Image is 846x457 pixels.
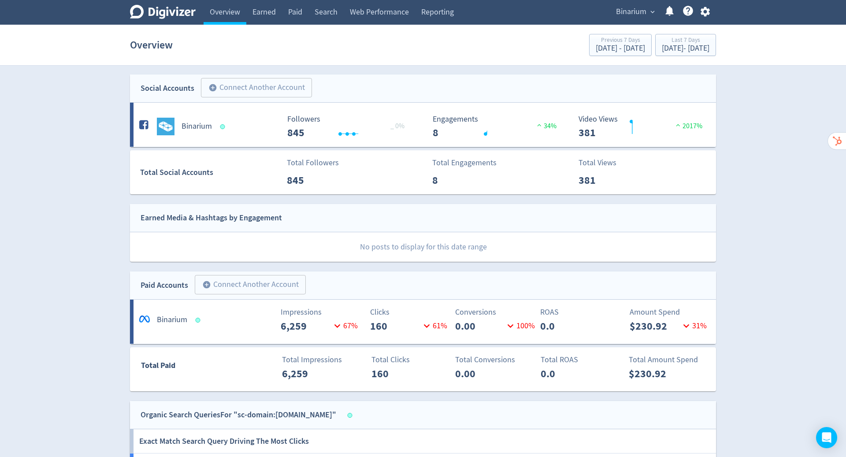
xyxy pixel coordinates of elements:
[630,306,709,318] p: Amount Spend
[188,276,306,294] a: Connect Another Account
[348,413,355,418] span: Data last synced: 19 Sep 2025, 6:32am (AEST)
[629,366,679,382] p: $230.92
[283,115,415,138] svg: Followers ---
[816,427,837,448] div: Open Intercom Messenger
[370,318,421,334] p: 160
[432,172,483,188] p: 8
[202,280,211,289] span: add_circle
[141,279,188,292] div: Paid Accounts
[535,122,544,128] img: positive-performance.svg
[505,320,535,332] p: 100 %
[428,115,560,138] svg: Engagements 8
[455,354,535,366] p: Total Conversions
[201,78,312,97] button: Connect Another Account
[455,366,506,382] p: 0.00
[371,354,451,366] p: Total Clicks
[579,172,629,188] p: 381
[630,318,680,334] p: $230.92
[130,359,228,376] div: Total Paid
[674,122,702,130] span: 2017%
[287,157,339,169] p: Total Followers
[541,354,620,366] p: Total ROAS
[182,121,212,132] h5: Binarium
[421,320,447,332] p: 61 %
[220,124,228,129] span: Data last synced: 19 Sep 2025, 7:02am (AEST)
[662,45,709,52] div: [DATE] - [DATE]
[281,306,360,318] p: Impressions
[662,37,709,45] div: Last 7 Days
[649,8,657,16] span: expand_more
[282,366,333,382] p: 6,259
[613,5,657,19] button: Binarium
[540,306,620,318] p: ROAS
[130,232,716,262] p: No posts to display for this date range
[282,354,362,366] p: Total Impressions
[194,79,312,97] a: Connect Another Account
[140,166,281,179] div: Total Social Accounts
[208,83,217,92] span: add_circle
[655,34,716,56] button: Last 7 Days[DATE]- [DATE]
[195,275,306,294] button: Connect Another Account
[540,318,591,334] p: 0.0
[596,45,645,52] div: [DATE] - [DATE]
[281,318,331,334] p: 6,259
[616,5,646,19] span: Binarium
[370,306,450,318] p: Clicks
[674,122,683,128] img: positive-performance.svg
[390,122,404,130] span: _ 0%
[157,315,187,325] h5: Binarium
[130,31,173,59] h1: Overview
[130,300,716,344] a: *BinariumImpressions6,25967%Clicks16061%Conversions0.00100%ROAS0.0Amount Spend$230.9231%
[157,118,174,135] img: Binarium undefined
[579,157,629,169] p: Total Views
[574,115,706,138] svg: Video Views 381
[139,429,309,453] h6: Exact Match Search Query Driving The Most Clicks
[287,172,338,188] p: 845
[371,366,422,382] p: 160
[141,212,282,224] div: Earned Media & Hashtags by Engagement
[629,354,709,366] p: Total Amount Spend
[535,122,557,130] span: 34%
[680,320,707,332] p: 31 %
[596,37,645,45] div: Previous 7 Days
[541,366,591,382] p: 0.0
[141,82,194,95] div: Social Accounts
[141,409,336,421] div: Organic Search Queries For "sc-domain:[DOMAIN_NAME]"
[130,103,716,147] a: Binarium undefinedBinarium Followers --- _ 0% Followers 845 Engagements 8 Engagements 8 34% Video...
[455,318,505,334] p: 0.00
[432,157,497,169] p: Total Engagements
[589,34,652,56] button: Previous 7 Days[DATE] - [DATE]
[196,318,203,323] span: Data last synced: 19 Sep 2025, 7:01am (AEST)
[455,306,535,318] p: Conversions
